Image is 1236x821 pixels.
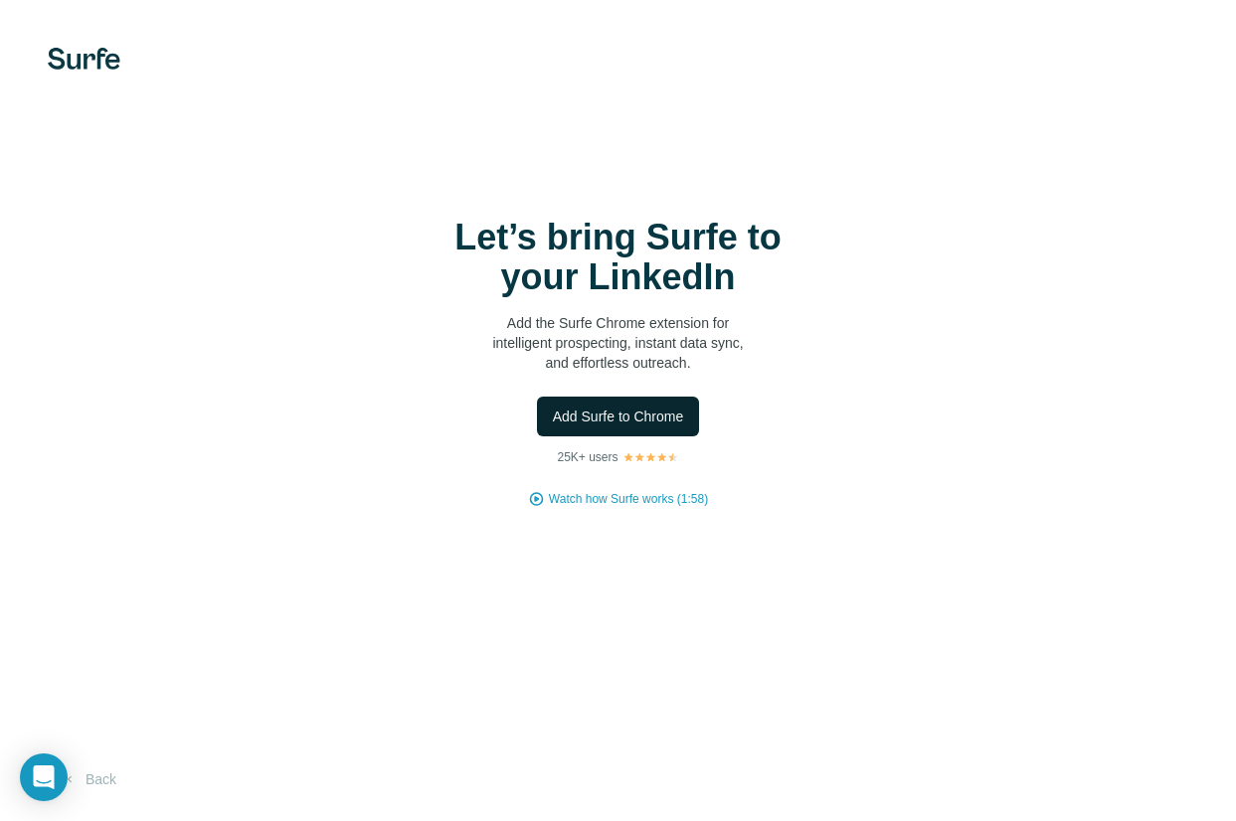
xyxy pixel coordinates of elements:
[537,397,700,436] button: Add Surfe to Chrome
[20,753,68,801] div: Open Intercom Messenger
[420,218,817,297] h1: Let’s bring Surfe to your LinkedIn
[622,451,679,463] img: Rating Stars
[420,313,817,373] p: Add the Surfe Chrome extension for intelligent prospecting, instant data sync, and effortless out...
[48,48,120,70] img: Surfe's logo
[48,761,130,797] button: Back
[549,490,708,508] button: Watch how Surfe works (1:58)
[557,448,618,466] p: 25K+ users
[553,407,684,426] span: Add Surfe to Chrome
